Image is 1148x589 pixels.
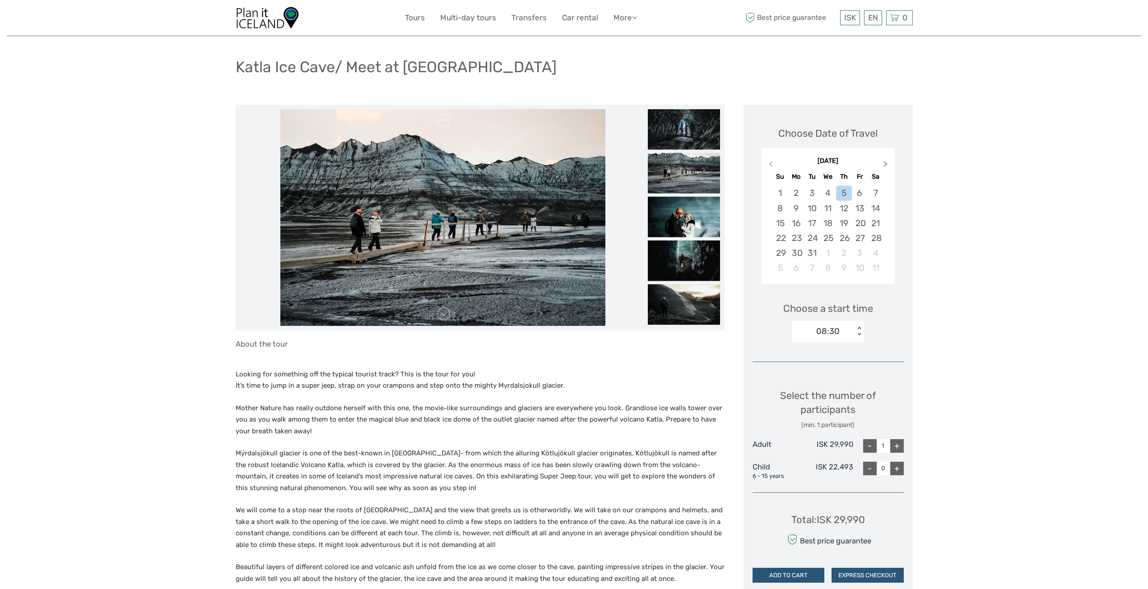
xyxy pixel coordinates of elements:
[753,462,803,481] div: Child
[648,241,720,281] img: d56de721d3044433bb4e1f24304e18c6_slider_thumbnail.jpeg
[852,201,868,216] div: Choose Friday, March 13th, 2026
[788,186,804,200] div: Choose Monday, March 2nd, 2026
[788,201,804,216] div: Choose Monday, March 9th, 2026
[648,197,720,237] img: 1701eb739a954a41aa28fb0ec28ba944_slider_thumbnail.jpeg
[820,231,836,246] div: Choose Wednesday, March 25th, 2026
[788,246,804,260] div: Choose Monday, March 30th, 2026
[648,109,720,150] img: 4835e307fe8f4e10ae62882a7bbe5647_slider_thumbnail.jpeg
[236,7,299,29] img: 2340-efd23898-f844-408c-854b-0bdba5c4d8a1_logo_small.jpg
[762,157,895,166] div: [DATE]
[868,216,883,231] div: Choose Saturday, March 21st, 2026
[753,421,904,430] div: (min. 1 participant)
[820,246,836,260] div: Choose Wednesday, April 1st, 2026
[844,13,856,22] span: ISK
[783,301,873,315] span: Choose a start time
[785,532,871,547] div: Best price guarantee
[804,186,820,200] div: Choose Tuesday, March 3rd, 2026
[236,339,725,348] h4: About the tour
[788,231,804,246] div: Choose Monday, March 23rd, 2026
[753,568,825,583] button: ADD TO CART
[868,231,883,246] div: Choose Saturday, March 28th, 2026
[236,448,725,494] p: Mýrdalsjökull glacier is one of the best-known in [GEOGRAPHIC_DATA]- from which the alluring Kötl...
[804,231,820,246] div: Choose Tuesday, March 24th, 2026
[816,325,840,337] div: 08:30
[855,327,863,336] div: < >
[772,246,788,260] div: Choose Sunday, March 29th, 2026
[803,439,853,453] div: ISK 29,990
[863,439,877,453] div: -
[236,561,725,584] p: Beautiful layers of different colored ice and volcanic ash unfold from the ice as we come closer ...
[762,159,777,173] button: Previous Month
[864,10,882,25] div: EN
[648,284,720,325] img: b085d51eb1e4476ebf54fe5cd3eb376d_slider_thumbnail.jpeg
[868,260,883,275] div: Choose Saturday, April 11th, 2026
[879,159,894,173] button: Next Month
[820,171,836,183] div: We
[836,216,852,231] div: Choose Thursday, March 19th, 2026
[236,369,725,392] p: Looking for something off the typical tourist track? This is the tour for you! It’s time to jump ...
[648,153,720,194] img: a0569783e24f4bb3a0fd0b26df7918ba_slider_thumbnail.jpeg
[868,171,883,183] div: Sa
[852,231,868,246] div: Choose Friday, March 27th, 2026
[772,171,788,183] div: Su
[280,109,605,326] img: a0569783e24f4bb3a0fd0b26df7918ba_main_slider.jpeg
[788,171,804,183] div: Mo
[753,439,803,453] div: Adult
[832,568,904,583] button: EXPRESS CHECKOUT
[901,13,909,22] span: 0
[820,186,836,200] div: Choose Wednesday, March 4th, 2026
[236,58,557,76] h1: Katla Ice Cave/ Meet at [GEOGRAPHIC_DATA]
[836,231,852,246] div: Choose Thursday, March 26th, 2026
[804,216,820,231] div: Choose Tuesday, March 17th, 2026
[820,260,836,275] div: Choose Wednesday, April 8th, 2026
[852,171,868,183] div: Fr
[791,513,865,527] div: Total : ISK 29,990
[852,246,868,260] div: Choose Friday, April 3rd, 2026
[890,439,904,453] div: +
[772,201,788,216] div: Choose Sunday, March 8th, 2026
[772,186,788,200] div: Choose Sunday, March 1st, 2026
[788,260,804,275] div: Choose Monday, April 6th, 2026
[868,186,883,200] div: Choose Saturday, March 7th, 2026
[236,403,725,437] p: Mother Nature has really outdone herself with this one, the movie-like surroundings and glaciers ...
[744,10,838,25] span: Best price guarantee
[836,171,852,183] div: Th
[104,14,115,25] button: Open LiveChat chat widget
[614,11,637,24] a: More
[820,216,836,231] div: Choose Wednesday, March 18th, 2026
[440,11,496,24] a: Multi-day tours
[868,201,883,216] div: Choose Saturday, March 14th, 2026
[852,260,868,275] div: Choose Friday, April 10th, 2026
[405,11,425,24] a: Tours
[804,246,820,260] div: Choose Tuesday, March 31st, 2026
[820,201,836,216] div: Choose Wednesday, March 11th, 2026
[562,11,598,24] a: Car rental
[804,171,820,183] div: Tu
[778,126,878,140] div: Choose Date of Travel
[890,462,904,475] div: +
[511,11,547,24] a: Transfers
[236,505,725,551] p: We will come to a stop near the roots of [GEOGRAPHIC_DATA] and the view that greets us is otherwo...
[863,462,877,475] div: -
[788,216,804,231] div: Choose Monday, March 16th, 2026
[852,186,868,200] div: Choose Friday, March 6th, 2026
[868,246,883,260] div: Choose Saturday, April 4th, 2026
[772,216,788,231] div: Choose Sunday, March 15th, 2026
[804,201,820,216] div: Choose Tuesday, March 10th, 2026
[836,246,852,260] div: Choose Thursday, April 2nd, 2026
[836,260,852,275] div: Choose Thursday, April 9th, 2026
[753,389,904,430] div: Select the number of participants
[772,231,788,246] div: Choose Sunday, March 22nd, 2026
[753,472,803,481] div: 6 - 15 years
[772,260,788,275] div: Choose Sunday, April 5th, 2026
[836,186,852,200] div: Choose Thursday, March 5th, 2026
[836,201,852,216] div: Choose Thursday, March 12th, 2026
[852,216,868,231] div: Choose Friday, March 20th, 2026
[803,462,853,481] div: ISK 22,493
[13,16,102,23] p: We're away right now. Please check back later!
[804,260,820,275] div: Choose Tuesday, April 7th, 2026
[764,186,892,275] div: month 2026-03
